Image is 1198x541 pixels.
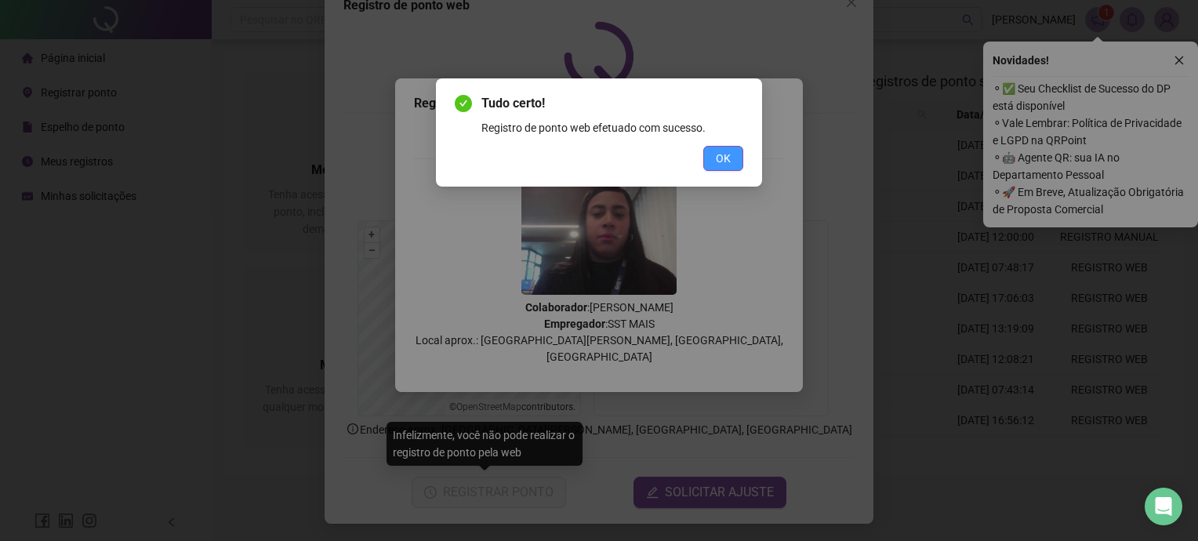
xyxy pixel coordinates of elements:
span: OK [716,150,731,167]
div: Open Intercom Messenger [1145,488,1182,525]
div: Registro de ponto web efetuado com sucesso. [481,119,743,136]
span: check-circle [455,95,472,112]
button: OK [703,146,743,171]
span: Tudo certo! [481,94,743,113]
